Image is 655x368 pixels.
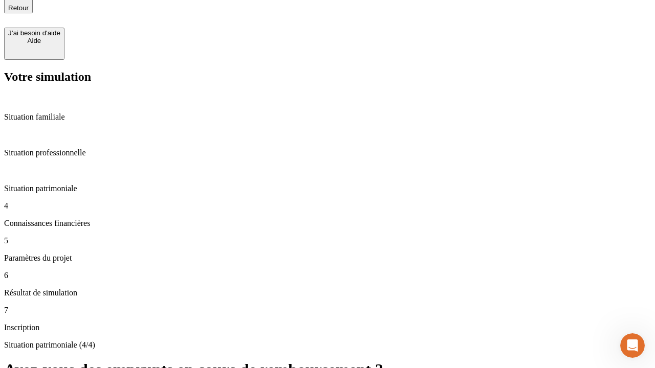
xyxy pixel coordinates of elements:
p: Situation patrimoniale [4,184,651,193]
p: 7 [4,306,651,315]
p: Résultat de simulation [4,288,651,297]
button: J’ai besoin d'aideAide [4,28,64,60]
p: 4 [4,201,651,211]
p: Situation professionnelle [4,148,651,157]
div: J’ai besoin d'aide [8,29,60,37]
p: 5 [4,236,651,245]
div: Aide [8,37,60,44]
p: Inscription [4,323,651,332]
p: Paramètres du projet [4,254,651,263]
p: Situation patrimoniale (4/4) [4,340,651,350]
p: Connaissances financières [4,219,651,228]
p: 6 [4,271,651,280]
iframe: Intercom live chat [620,333,645,358]
p: Situation familiale [4,112,651,122]
span: Retour [8,4,29,12]
h2: Votre simulation [4,70,651,84]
